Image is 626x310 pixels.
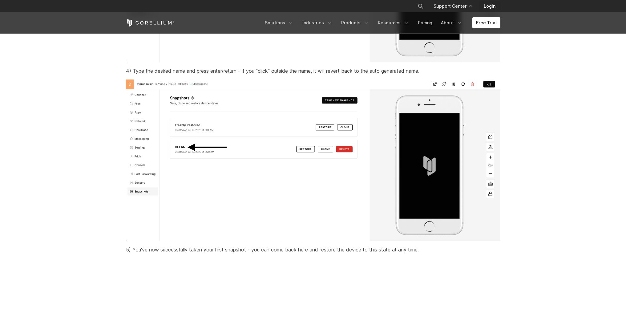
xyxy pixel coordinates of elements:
a: Support Center [429,1,476,12]
a: About [437,17,466,28]
img: Screenshot%202023-07-12%20at%2009-24-22-png.png [126,80,500,241]
a: Corellium Home [126,19,175,27]
a: Pricing [414,17,436,28]
div: Navigation Menu [410,1,500,12]
p: 4) Type the desired name and press enter/return - if you "click" outside the name, it will revert... [126,67,500,75]
p: 5) You've now successfully taken your first snapshot - you can come back here and restore the dev... [126,246,500,253]
a: Resources [374,17,413,28]
a: Login [479,1,500,12]
div: Navigation Menu [261,17,500,28]
a: Free Trial [472,17,500,28]
a: Solutions [261,17,297,28]
a: Products [337,17,373,28]
a: Industries [299,17,336,28]
button: Search [415,1,426,12]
